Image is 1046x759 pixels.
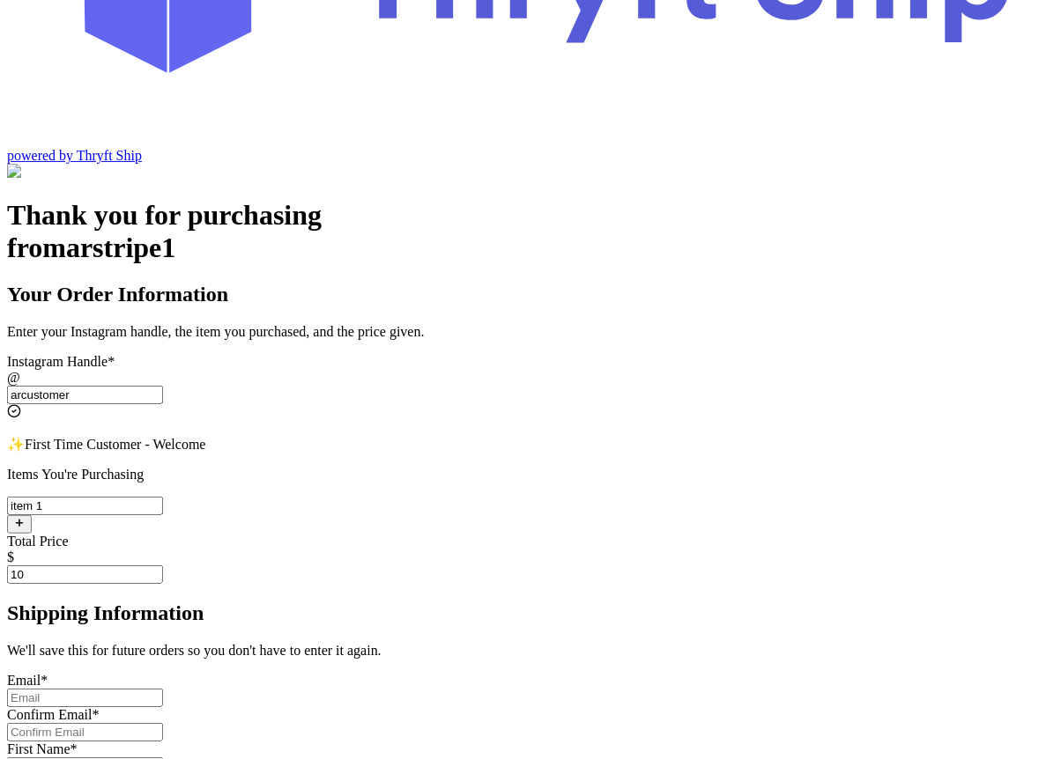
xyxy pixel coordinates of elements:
span: First Time Customer - Welcome [25,437,206,452]
label: Email [7,673,48,688]
h2: Your Order Information [7,283,1039,306]
label: Confirm Email [7,707,99,722]
h1: Thank you for purchasing from [7,199,1039,264]
p: We'll save this for future orders so you don't have to enter it again. [7,643,1039,659]
span: arstripe1 [66,232,175,263]
p: Enter your Instagram handle, the item you purchased, and the price given. [7,324,1039,340]
label: First Name [7,741,78,756]
input: ex.funky hat [7,497,163,515]
div: @ [7,370,1039,386]
input: Enter Mutually Agreed Payment [7,565,163,584]
h2: Shipping Information [7,601,1039,625]
div: $ [7,549,1039,565]
span: ✨ [7,437,25,452]
input: Email [7,689,163,707]
input: Confirm Email [7,723,163,741]
label: Instagram Handle [7,354,115,369]
img: Customer Form Background [7,164,182,180]
p: Items You're Purchasing [7,467,1039,483]
a: powered by Thryft Ship [7,148,142,163]
label: Total Price [7,534,69,549]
